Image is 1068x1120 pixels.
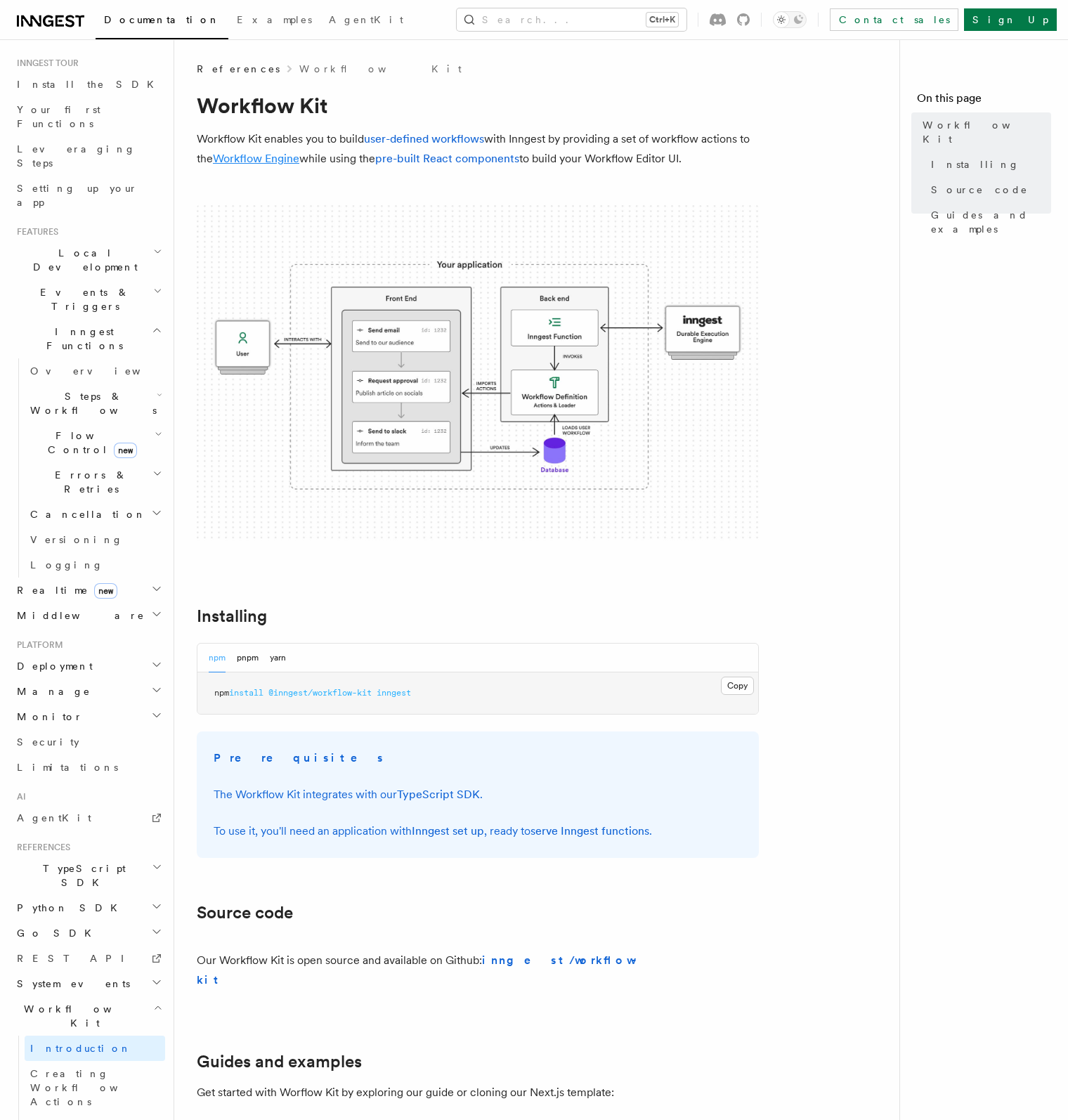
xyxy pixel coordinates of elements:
button: Errors & Retries [25,462,165,502]
span: Introduction [30,1043,131,1054]
p: Our Workflow Kit is open source and available on Github: [197,951,648,990]
span: Limitations [17,762,118,773]
a: Source code [197,903,293,923]
span: Security [17,736,79,748]
span: Setting up your app [17,183,138,208]
a: Inngest set up [412,824,484,838]
a: Workflow Kit [917,112,1051,152]
span: install [229,688,263,698]
span: Examples [237,14,312,25]
a: Versioning [25,527,165,552]
span: new [114,443,137,458]
button: TypeScript SDK [11,856,165,895]
span: TypeScript SDK [11,861,152,890]
a: user-defined workflows [364,132,484,145]
span: Cancellation [25,507,146,521]
button: Realtimenew [11,578,165,603]
button: Manage [11,679,165,704]
span: Go SDK [11,926,100,940]
span: References [11,842,70,853]
a: AgentKit [11,805,165,831]
button: Go SDK [11,920,165,946]
p: The Workflow Kit integrates with our . [214,785,742,805]
button: Middleware [11,603,165,628]
a: Introduction [25,1036,165,1061]
span: Monitor [11,710,83,724]
a: TypeScript SDK [397,788,480,801]
button: Python SDK [11,895,165,920]
span: Guides and examples [931,208,1051,236]
button: Cancellation [25,502,165,527]
span: REST API [17,953,136,964]
button: Flow Controlnew [25,423,165,462]
span: npm [214,688,229,698]
span: Logging [30,559,103,571]
a: Your first Functions [11,97,165,136]
strong: Prerequisites [214,751,385,764]
a: REST API [11,946,165,971]
span: Middleware [11,608,145,623]
a: Installing [925,152,1051,177]
button: npm [209,644,226,672]
h4: On this page [917,90,1051,112]
p: To use it, you'll need an application with , ready to . [214,821,742,841]
span: Inngest tour [11,58,79,69]
a: Setting up your app [11,176,165,215]
a: Guides and examples [197,1052,362,1072]
span: Errors & Retries [25,468,152,496]
span: Install the SDK [17,79,162,90]
span: Flow Control [25,429,155,457]
button: Workflow Kit [11,996,165,1036]
span: References [197,62,280,76]
span: Local Development [11,246,153,274]
a: Sign Up [964,8,1057,31]
span: Leveraging Steps [17,143,136,169]
button: System events [11,971,165,996]
button: Deployment [11,653,165,679]
a: serve Inngest functions [530,824,649,838]
span: Events & Triggers [11,285,153,313]
a: Security [11,729,165,755]
div: Inngest Functions [11,358,165,578]
span: inngest [377,688,411,698]
a: Workflow Engine [213,152,299,165]
span: new [94,583,117,599]
button: Events & Triggers [11,280,165,319]
button: Monitor [11,704,165,729]
kbd: Ctrl+K [646,13,678,27]
h1: Workflow Kit [197,93,759,118]
span: @inngest/workflow-kit [268,688,372,698]
a: Creating Workflow Actions [25,1061,165,1114]
a: Source code [925,177,1051,202]
iframe: GitHub [653,963,759,977]
a: AgentKit [320,4,412,38]
a: Install the SDK [11,72,165,97]
span: Workflow Kit [923,118,1051,146]
button: Copy [721,677,754,695]
a: Documentation [96,4,228,39]
span: Creating Workflow Actions [30,1068,152,1107]
a: Overview [25,358,165,384]
span: AI [11,791,26,802]
span: Realtime [11,583,117,597]
span: AgentKit [17,812,91,823]
span: Deployment [11,659,93,673]
span: Versioning [30,534,123,545]
a: Examples [228,4,320,38]
span: Platform [11,639,63,651]
button: Local Development [11,240,165,280]
span: Source code [931,183,1028,197]
a: Limitations [11,755,165,780]
a: Logging [25,552,165,578]
button: Steps & Workflows [25,384,165,423]
span: Overview [30,365,175,377]
span: Inngest Functions [11,325,152,353]
span: System events [11,977,130,991]
img: The Workflow Kit provides a Workflow Engine to compose workflow actions on the back end and a set... [197,205,759,542]
button: Inngest Functions [11,319,165,358]
a: Leveraging Steps [11,136,165,176]
button: pnpm [237,644,259,672]
a: Workflow Kit [299,62,462,76]
span: AgentKit [329,14,403,25]
a: Installing [197,606,267,626]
